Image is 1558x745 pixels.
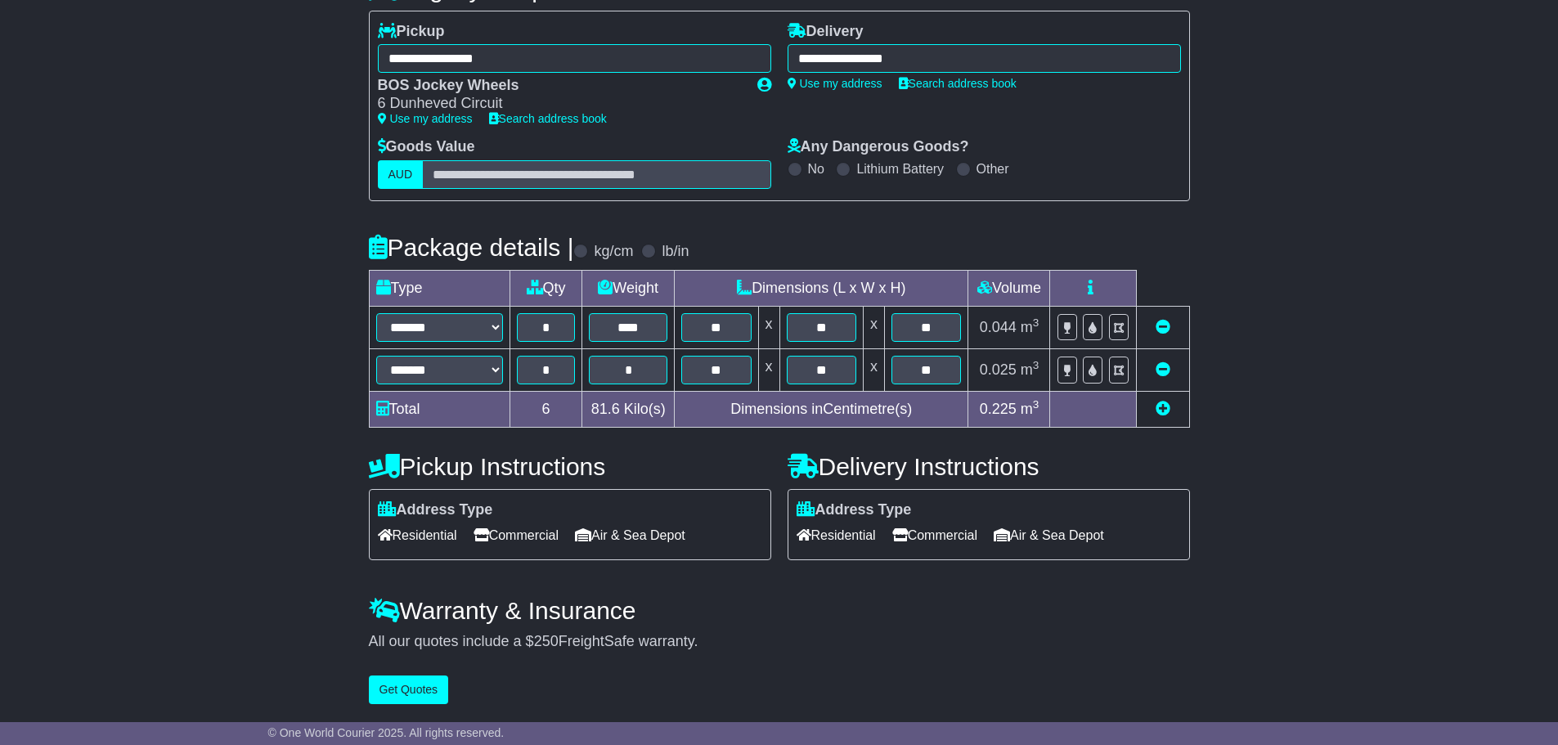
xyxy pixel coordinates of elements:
td: x [758,306,779,348]
td: Dimensions (L x W x H) [675,270,968,306]
span: 250 [534,633,559,649]
label: Delivery [788,23,864,41]
span: Residential [797,523,876,548]
sup: 3 [1033,316,1039,329]
td: x [864,348,885,391]
div: All our quotes include a $ FreightSafe warranty. [369,633,1190,651]
label: Goods Value [378,138,475,156]
a: Use my address [788,77,882,90]
span: m [1021,319,1039,335]
td: x [758,348,779,391]
td: Volume [968,270,1050,306]
td: 6 [510,391,582,427]
a: Remove this item [1156,361,1170,378]
label: Address Type [378,501,493,519]
label: Pickup [378,23,445,41]
a: Search address book [489,112,607,125]
button: Get Quotes [369,675,449,704]
span: m [1021,361,1039,378]
span: 81.6 [591,401,620,417]
label: AUD [378,160,424,189]
h4: Delivery Instructions [788,453,1190,480]
a: Remove this item [1156,319,1170,335]
label: Address Type [797,501,912,519]
a: Use my address [378,112,473,125]
td: Dimensions in Centimetre(s) [675,391,968,427]
span: Residential [378,523,457,548]
sup: 3 [1033,398,1039,411]
label: kg/cm [594,243,633,261]
span: Commercial [474,523,559,548]
h4: Warranty & Insurance [369,597,1190,624]
td: Type [369,270,510,306]
td: Total [369,391,510,427]
span: Air & Sea Depot [575,523,685,548]
a: Add new item [1156,401,1170,417]
td: x [864,306,885,348]
td: Weight [582,270,675,306]
span: 0.225 [980,401,1017,417]
span: © One World Courier 2025. All rights reserved. [268,726,505,739]
span: 0.025 [980,361,1017,378]
div: 6 Dunheved Circuit [378,95,741,113]
label: No [808,161,824,177]
h4: Package details | [369,234,574,261]
h4: Pickup Instructions [369,453,771,480]
span: m [1021,401,1039,417]
td: Kilo(s) [582,391,675,427]
label: Any Dangerous Goods? [788,138,969,156]
sup: 3 [1033,359,1039,371]
span: 0.044 [980,319,1017,335]
span: Commercial [892,523,977,548]
span: Air & Sea Depot [994,523,1104,548]
label: Other [977,161,1009,177]
div: BOS Jockey Wheels [378,77,741,95]
label: Lithium Battery [856,161,944,177]
label: lb/in [662,243,689,261]
td: Qty [510,270,582,306]
a: Search address book [899,77,1017,90]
